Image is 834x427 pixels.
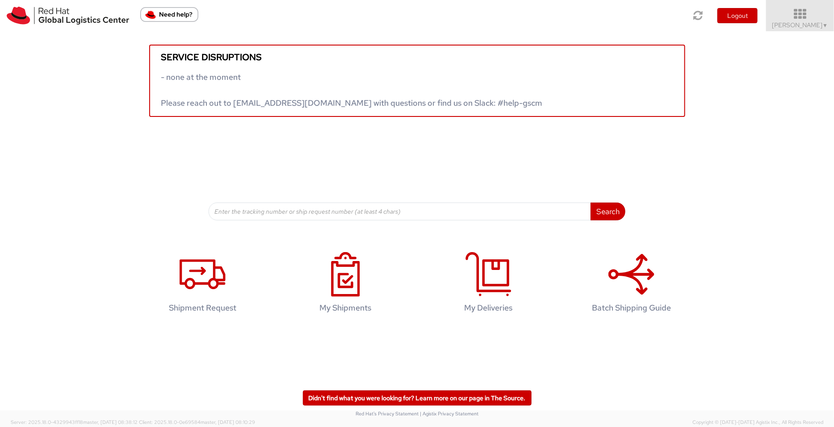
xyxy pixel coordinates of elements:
span: - none at the moment Please reach out to [EMAIL_ADDRESS][DOMAIN_NAME] with questions or find us o... [161,72,543,108]
a: | Agistix Privacy Statement [420,410,478,417]
button: Logout [717,8,758,23]
img: rh-logistics-00dfa346123c4ec078e1.svg [7,7,129,25]
input: Enter the tracking number or ship request number (at least 4 chars) [209,203,591,220]
a: Shipment Request [136,243,270,326]
h4: Batch Shipping Guide [574,303,689,312]
button: Search [591,203,625,220]
button: Need help? [140,7,198,22]
a: Red Hat's Privacy Statement [356,410,419,417]
h4: My Deliveries [431,303,546,312]
span: Server: 2025.18.0-4329943ff18 [11,419,138,425]
a: My Deliveries [422,243,556,326]
h4: Shipment Request [145,303,260,312]
a: Service disruptions - none at the moment Please reach out to [EMAIL_ADDRESS][DOMAIN_NAME] with qu... [149,45,685,117]
span: [PERSON_NAME] [772,21,828,29]
a: Batch Shipping Guide [565,243,699,326]
span: master, [DATE] 08:10:29 [201,419,255,425]
span: Copyright © [DATE]-[DATE] Agistix Inc., All Rights Reserved [692,419,823,426]
span: Client: 2025.18.0-0e69584 [139,419,255,425]
h4: My Shipments [288,303,403,312]
span: master, [DATE] 08:38:12 [83,419,138,425]
span: ▼ [823,22,828,29]
a: My Shipments [279,243,413,326]
h5: Service disruptions [161,52,673,62]
a: Didn't find what you were looking for? Learn more on our page in The Source. [303,390,532,406]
